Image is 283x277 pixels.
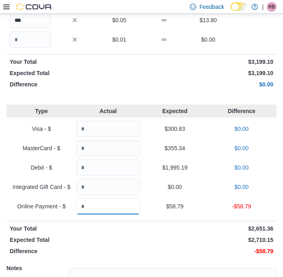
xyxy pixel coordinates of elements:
[143,58,274,66] p: $3,199.10
[267,2,277,12] div: Randi Branston
[262,2,264,12] p: |
[143,144,207,152] p: $355.34
[10,225,140,233] p: Your Total
[188,16,229,24] p: $13.80
[210,183,273,191] p: $0.00
[10,58,140,66] p: Your Total
[10,247,140,255] p: Difference
[16,3,52,11] img: Cova
[143,236,274,244] p: $2,710.15
[76,140,140,156] input: Quantity
[10,80,140,88] p: Difference
[10,125,73,133] p: Visa - $
[10,164,73,172] p: Debit - $
[10,183,73,191] p: Integrated Gift Card - $
[210,144,273,152] p: $0.00
[10,69,140,77] p: Expected Total
[76,179,140,195] input: Quantity
[143,125,207,133] p: $300.83
[210,202,273,210] p: -$58.79
[210,164,273,172] p: $0.00
[10,12,51,28] input: Quantity
[143,247,274,255] p: -$58.79
[99,36,140,44] p: $0.01
[10,236,140,244] p: Expected Total
[76,159,140,176] input: Quantity
[10,144,73,152] p: MasterCard - $
[99,16,140,24] p: $0.05
[143,202,207,210] p: $58.79
[10,202,73,210] p: Online Payment - $
[143,69,274,77] p: $3,199.10
[10,31,51,48] input: Quantity
[143,107,207,115] p: Expected
[76,198,140,214] input: Quantity
[210,107,273,115] p: Difference
[143,80,274,88] p: $0.00
[199,3,224,11] span: Feedback
[6,260,67,276] h5: Notes
[210,125,273,133] p: $0.00
[10,107,73,115] p: Type
[143,164,207,172] p: $1,995.19
[76,121,140,137] input: Quantity
[143,225,274,233] p: $2,651.36
[143,183,207,191] p: $0.00
[188,36,229,44] p: $0.00
[76,107,140,115] p: Actual
[268,2,275,12] span: RB
[231,2,247,11] input: Dark Mode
